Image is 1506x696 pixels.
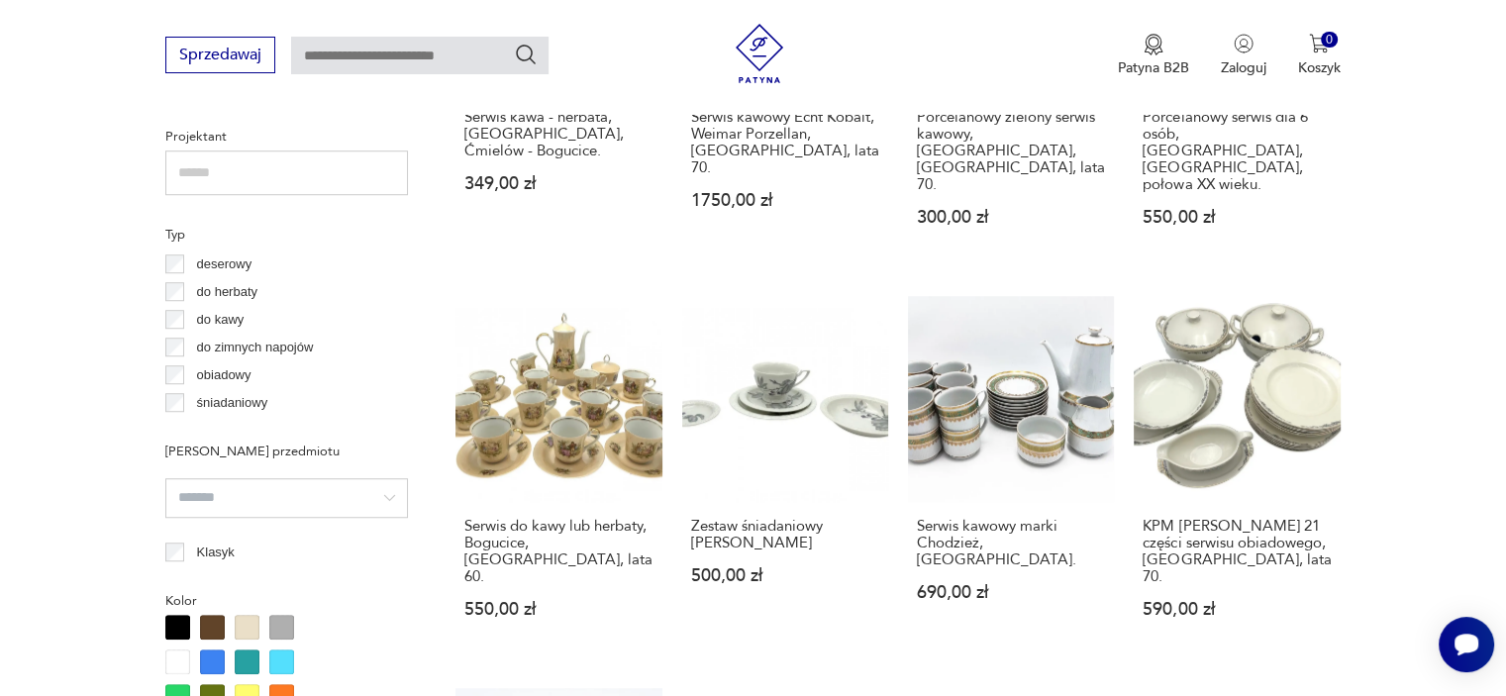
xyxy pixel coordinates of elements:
[691,567,879,584] p: 500,00 zł
[1118,34,1189,77] button: Patyna B2B
[1221,58,1266,77] p: Zaloguj
[197,337,314,358] p: do zimnych napojów
[691,109,879,176] h3: Serwis kawowy Echt Kobalt, Weimar Porzellan, [GEOGRAPHIC_DATA], lata 70.
[197,542,235,563] p: Klasyk
[1144,34,1163,55] img: Ikona medalu
[1143,109,1331,193] h3: Porcelanowy serwis dla 6 osób, [GEOGRAPHIC_DATA], [GEOGRAPHIC_DATA], połowa XX wieku.
[1298,58,1341,77] p: Koszyk
[165,590,408,612] p: Kolor
[1118,34,1189,77] a: Ikona medaluPatyna B2B
[197,364,251,386] p: obiadowy
[165,126,408,148] p: Projektant
[464,109,653,159] h3: Serwis kawa - herbata, [GEOGRAPHIC_DATA], Ćmielów - Bogucice.
[165,441,408,462] p: [PERSON_NAME] przedmiotu
[197,281,257,303] p: do herbaty
[165,50,275,63] a: Sprzedawaj
[1143,518,1331,585] h3: KPM [PERSON_NAME] 21 części serwisu obiadowego, [GEOGRAPHIC_DATA], lata 70.
[908,296,1114,656] a: Serwis kawowy marki Chodzież, Polska.Serwis kawowy marki Chodzież, [GEOGRAPHIC_DATA].690,00 zł
[197,253,252,275] p: deserowy
[514,43,538,66] button: Szukaj
[464,175,653,192] p: 349,00 zł
[691,518,879,551] h3: Zestaw śniadaniowy [PERSON_NAME]
[464,601,653,618] p: 550,00 zł
[464,518,653,585] h3: Serwis do kawy lub herbaty, Bogucice, [GEOGRAPHIC_DATA], lata 60.
[1439,617,1494,672] iframe: Smartsupp widget button
[1309,34,1329,53] img: Ikona koszyka
[917,518,1105,568] h3: Serwis kawowy marki Chodzież, [GEOGRAPHIC_DATA].
[197,392,268,414] p: śniadaniowy
[1321,32,1338,49] div: 0
[165,224,408,246] p: Typ
[1134,296,1340,656] a: KPM Irene 21 części serwisu obiadowego, Niemcy, lata 70.KPM [PERSON_NAME] 21 części serwisu obiad...
[455,296,661,656] a: Serwis do kawy lub herbaty, Bogucice, Polska, lata 60.Serwis do kawy lub herbaty, Bogucice, [GEOG...
[1298,34,1341,77] button: 0Koszyk
[730,24,789,83] img: Patyna - sklep z meblami i dekoracjami vintage
[1234,34,1254,53] img: Ikonka użytkownika
[1143,209,1331,226] p: 550,00 zł
[691,192,879,209] p: 1750,00 zł
[1221,34,1266,77] button: Zaloguj
[917,209,1105,226] p: 300,00 zł
[165,37,275,73] button: Sprzedawaj
[1143,601,1331,618] p: 590,00 zł
[917,109,1105,193] h3: Porcelanowy zielony serwis kawowy, [GEOGRAPHIC_DATA], [GEOGRAPHIC_DATA], lata 70.
[197,309,245,331] p: do kawy
[682,296,888,656] a: Zestaw śniadaniowy Rosenthal Biała MariaZestaw śniadaniowy [PERSON_NAME]500,00 zł
[917,584,1105,601] p: 690,00 zł
[1118,58,1189,77] p: Patyna B2B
